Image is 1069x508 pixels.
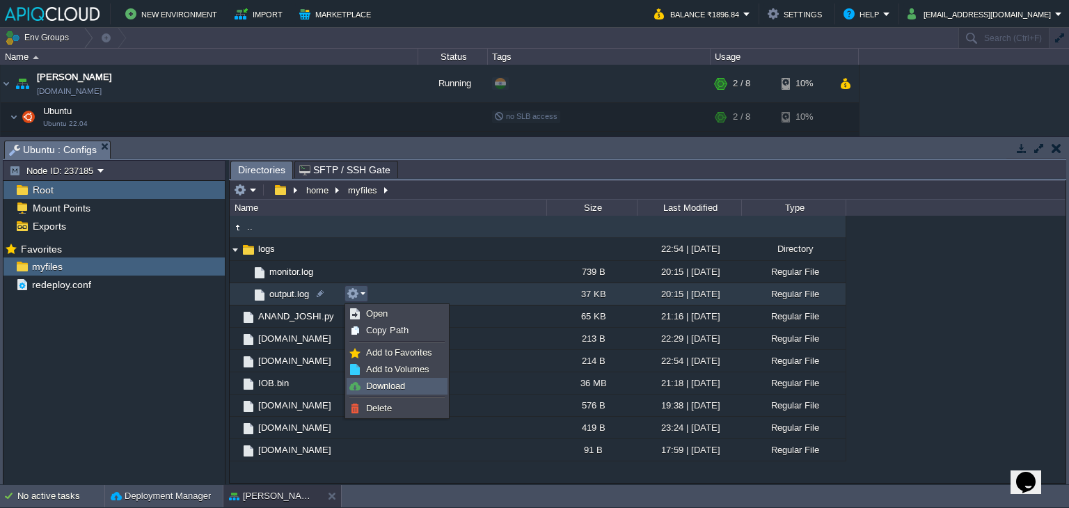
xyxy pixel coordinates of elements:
[256,243,277,255] a: logs
[743,200,846,216] div: Type
[18,244,64,255] a: Favorites
[38,132,57,153] img: AMDAwAAAACH5BAEAAAAALAAAAAABAAEAAAICRAEAOw==
[347,379,447,394] a: Download
[637,261,741,283] div: 20:15 | [DATE]
[256,399,333,411] a: [DOMAIN_NAME]
[637,350,741,372] div: 22:54 | [DATE]
[230,350,241,372] img: AMDAwAAAACH5BAEAAAAALAAAAAABAAEAAAICRAEAOw==
[252,287,267,303] img: AMDAwAAAACH5BAEAAAAALAAAAAABAAEAAAICRAEAOw==
[241,283,252,305] img: AMDAwAAAACH5BAEAAAAALAAAAAABAAEAAAICRAEAOw==
[654,6,743,22] button: Balance ₹1896.84
[1,49,418,65] div: Name
[241,242,256,257] img: AMDAwAAAACH5BAEAAAAALAAAAAABAAEAAAICRAEAOw==
[30,184,56,196] a: Root
[299,6,375,22] button: Marketplace
[241,376,256,392] img: AMDAwAAAACH5BAEAAAAALAAAAAABAAEAAAICRAEAOw==
[844,6,883,22] button: Help
[19,103,38,131] img: AMDAwAAAACH5BAEAAAAALAAAAAABAAEAAAICRAEAOw==
[1011,452,1055,494] iframe: chat widget
[252,265,267,280] img: AMDAwAAAACH5BAEAAAAALAAAAAABAAEAAAICRAEAOw==
[235,6,287,22] button: Import
[741,372,846,394] div: Regular File
[741,350,846,372] div: Regular File
[1,65,12,102] img: AMDAwAAAACH5BAEAAAAALAAAAAABAAEAAAICRAEAOw==
[347,362,447,377] a: Add to Volumes
[741,417,846,438] div: Regular File
[10,103,18,131] img: AMDAwAAAACH5BAEAAAAALAAAAAABAAEAAAICRAEAOw==
[546,261,637,283] div: 739 B
[29,260,65,273] a: myfiles
[37,70,112,84] a: [PERSON_NAME]
[267,288,311,300] span: output.log
[230,328,241,349] img: AMDAwAAAACH5BAEAAAAALAAAAAABAAEAAAICRAEAOw==
[29,132,38,153] img: AMDAwAAAACH5BAEAAAAALAAAAAABAAEAAAICRAEAOw==
[30,202,93,214] a: Mount Points
[241,332,256,347] img: AMDAwAAAACH5BAEAAAAALAAAAAABAAEAAAICRAEAOw==
[347,306,447,322] a: Open
[256,444,333,456] a: [DOMAIN_NAME]
[637,395,741,416] div: 19:38 | [DATE]
[29,278,93,291] span: redeploy.conf
[546,439,637,461] div: 91 B
[256,422,333,434] span: [DOMAIN_NAME]
[741,283,846,305] div: Regular File
[637,417,741,438] div: 23:24 | [DATE]
[229,489,317,503] button: [PERSON_NAME]
[256,377,291,389] a: IOB.bin
[741,395,846,416] div: Regular File
[546,305,637,327] div: 65 KB
[782,65,827,102] div: 10%
[637,328,741,349] div: 22:29 | [DATE]
[741,328,846,349] div: Regular File
[637,283,741,305] div: 20:15 | [DATE]
[347,345,447,360] a: Add to Favorites
[418,65,488,102] div: Running
[33,56,39,59] img: AMDAwAAAACH5BAEAAAAALAAAAAABAAEAAAICRAEAOw==
[489,49,710,65] div: Tags
[366,308,388,319] span: Open
[30,220,68,232] span: Exports
[231,200,546,216] div: Name
[42,106,74,116] a: UbuntuUbuntu 22.04
[366,364,429,374] span: Add to Volumes
[241,310,256,325] img: AMDAwAAAACH5BAEAAAAALAAAAAABAAEAAAICRAEAOw==
[230,417,241,438] img: AMDAwAAAACH5BAEAAAAALAAAAAABAAEAAAICRAEAOw==
[238,161,285,179] span: Directories
[241,399,256,414] img: AMDAwAAAACH5BAEAAAAALAAAAAABAAEAAAICRAEAOw==
[267,266,315,278] span: monitor.log
[637,305,741,327] div: 21:16 | [DATE]
[230,180,1066,200] input: Click to enter the path
[125,6,221,22] button: New Environment
[768,6,826,22] button: Settings
[711,49,858,65] div: Usage
[546,372,637,394] div: 36 MB
[637,372,741,394] div: 21:18 | [DATE]
[256,355,333,367] a: [DOMAIN_NAME]
[230,439,241,461] img: AMDAwAAAACH5BAEAAAAALAAAAAABAAEAAAICRAEAOw==
[256,333,333,344] a: [DOMAIN_NAME]
[256,310,336,322] a: ANAND_JOSHI.py
[366,347,432,358] span: Add to Favorites
[637,439,741,461] div: 17:59 | [DATE]
[241,261,252,283] img: AMDAwAAAACH5BAEAAAAALAAAAAABAAEAAAICRAEAOw==
[230,372,241,394] img: AMDAwAAAACH5BAEAAAAALAAAAAABAAEAAAICRAEAOw==
[9,164,97,177] button: Node ID: 237185
[230,220,245,235] img: AMDAwAAAACH5BAEAAAAALAAAAAABAAEAAAICRAEAOw==
[546,350,637,372] div: 214 B
[346,184,381,196] button: myfiles
[494,112,557,120] span: no SLB access
[37,84,102,98] a: [DOMAIN_NAME]
[741,305,846,327] div: Regular File
[111,489,211,503] button: Deployment Manager
[241,421,256,436] img: AMDAwAAAACH5BAEAAAAALAAAAAABAAEAAAICRAEAOw==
